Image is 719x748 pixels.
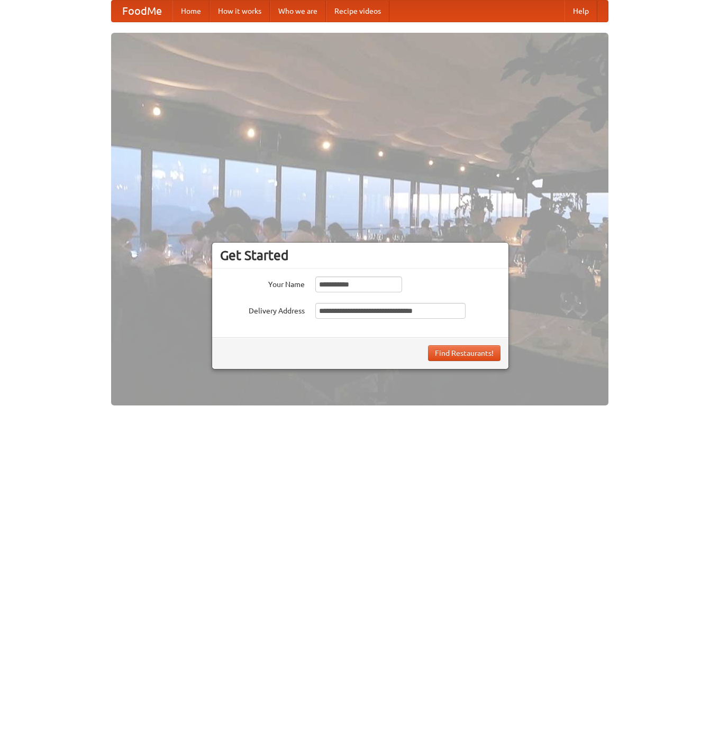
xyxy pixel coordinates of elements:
a: Help [565,1,597,22]
a: Home [172,1,210,22]
a: Recipe videos [326,1,389,22]
a: Who we are [270,1,326,22]
label: Delivery Address [220,303,305,316]
a: FoodMe [112,1,172,22]
button: Find Restaurants! [428,345,500,361]
a: How it works [210,1,270,22]
label: Your Name [220,276,305,290]
h3: Get Started [220,247,500,263]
